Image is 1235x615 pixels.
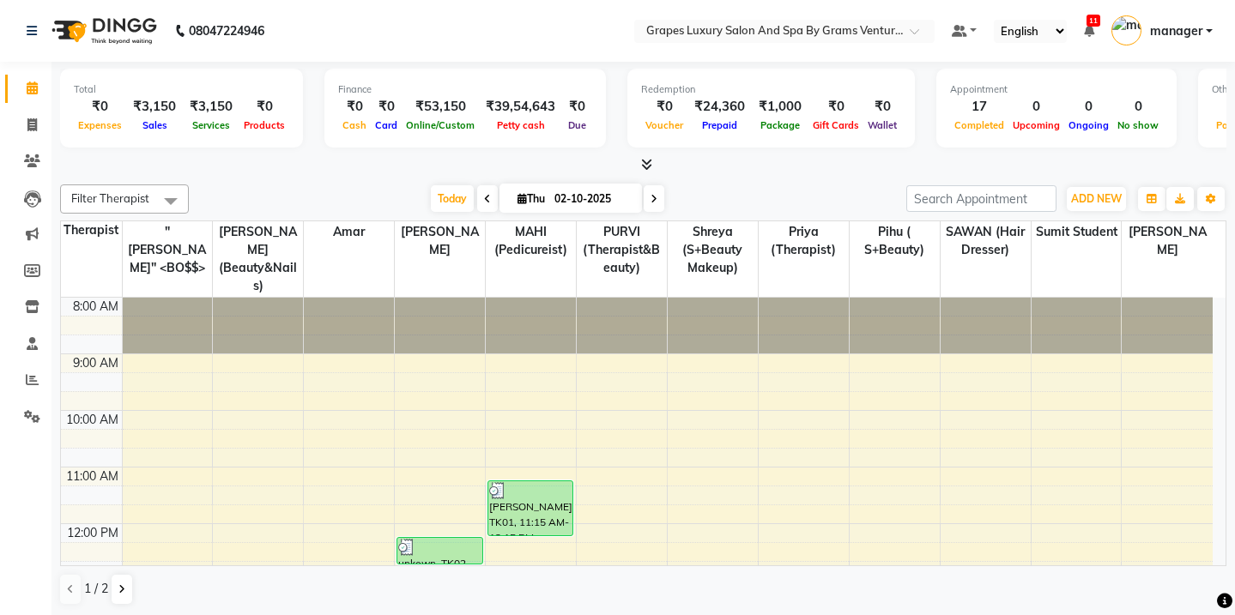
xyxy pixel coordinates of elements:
span: Cash [338,119,371,131]
span: shreya (s+beauty makeup) [668,221,758,279]
span: Petty cash [493,119,549,131]
div: 11:00 AM [63,467,122,485]
span: Gift Cards [808,119,863,131]
div: ₹0 [371,97,402,117]
button: ADD NEW [1067,187,1126,211]
div: ₹0 [641,97,687,117]
div: 0 [1008,97,1064,117]
span: Expenses [74,119,126,131]
div: Finance [338,82,592,97]
div: ₹24,360 [687,97,752,117]
span: [PERSON_NAME] [395,221,485,261]
div: 9:00 AM [70,354,122,372]
div: unkown, TK02, 12:15 PM-12:45 PM, Hair Cut [DEMOGRAPHIC_DATA] (30 mins) [397,538,481,564]
span: priya (Therapist) [759,221,849,261]
div: 10:00 AM [63,411,122,429]
span: Thu [513,192,549,205]
div: Appointment [950,82,1163,97]
div: 0 [1064,97,1113,117]
div: ₹0 [562,97,592,117]
span: Wallet [863,119,901,131]
span: Products [239,119,289,131]
div: Therapist [61,221,122,239]
span: amar [304,221,394,243]
div: ₹0 [863,97,901,117]
div: ₹0 [808,97,863,117]
div: Total [74,82,289,97]
span: manager [1150,22,1202,40]
span: Upcoming [1008,119,1064,131]
span: Services [188,119,234,131]
div: ₹0 [239,97,289,117]
div: [PERSON_NAME], TK01, 11:15 AM-12:15 PM, Swedish Body Massage (60 mins) [488,481,572,535]
span: Completed [950,119,1008,131]
span: Filter Therapist [71,191,149,205]
span: 1 / 2 [84,580,108,598]
div: ₹0 [74,97,126,117]
div: ₹3,150 [183,97,239,117]
b: 08047224946 [189,7,264,55]
span: ADD NEW [1071,192,1122,205]
div: 12:00 PM [64,524,122,542]
span: Online/Custom [402,119,479,131]
span: Voucher [641,119,687,131]
span: Prepaid [698,119,742,131]
span: 11 [1087,15,1100,27]
span: PURVI (therapist&Beauty) [577,221,667,279]
span: No show [1113,119,1163,131]
div: ₹53,150 [402,97,479,117]
input: 2025-10-02 [549,186,635,212]
span: Due [564,119,590,131]
span: Sales [138,119,172,131]
input: Search Appointment [906,185,1056,212]
span: sumit student [1032,221,1122,243]
div: 8:00 AM [70,298,122,316]
span: SAWAN (hair dresser) [941,221,1031,261]
span: "[PERSON_NAME]'' <BO$$> [123,221,213,279]
div: 17 [950,97,1008,117]
a: 11 [1084,23,1094,39]
span: pihu ( s+beauty) [850,221,940,261]
div: ₹39,54,643 [479,97,562,117]
div: ₹1,000 [752,97,808,117]
span: [PERSON_NAME] [1122,221,1213,261]
span: Card [371,119,402,131]
span: Ongoing [1064,119,1113,131]
span: MAHI (pedicureist) [486,221,576,261]
span: Today [431,185,474,212]
div: Redemption [641,82,901,97]
div: ₹0 [338,97,371,117]
div: ₹3,150 [126,97,183,117]
span: Package [756,119,804,131]
span: [PERSON_NAME] (beauty&nails) [213,221,303,297]
div: 0 [1113,97,1163,117]
img: manager [1111,15,1141,45]
img: logo [44,7,161,55]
